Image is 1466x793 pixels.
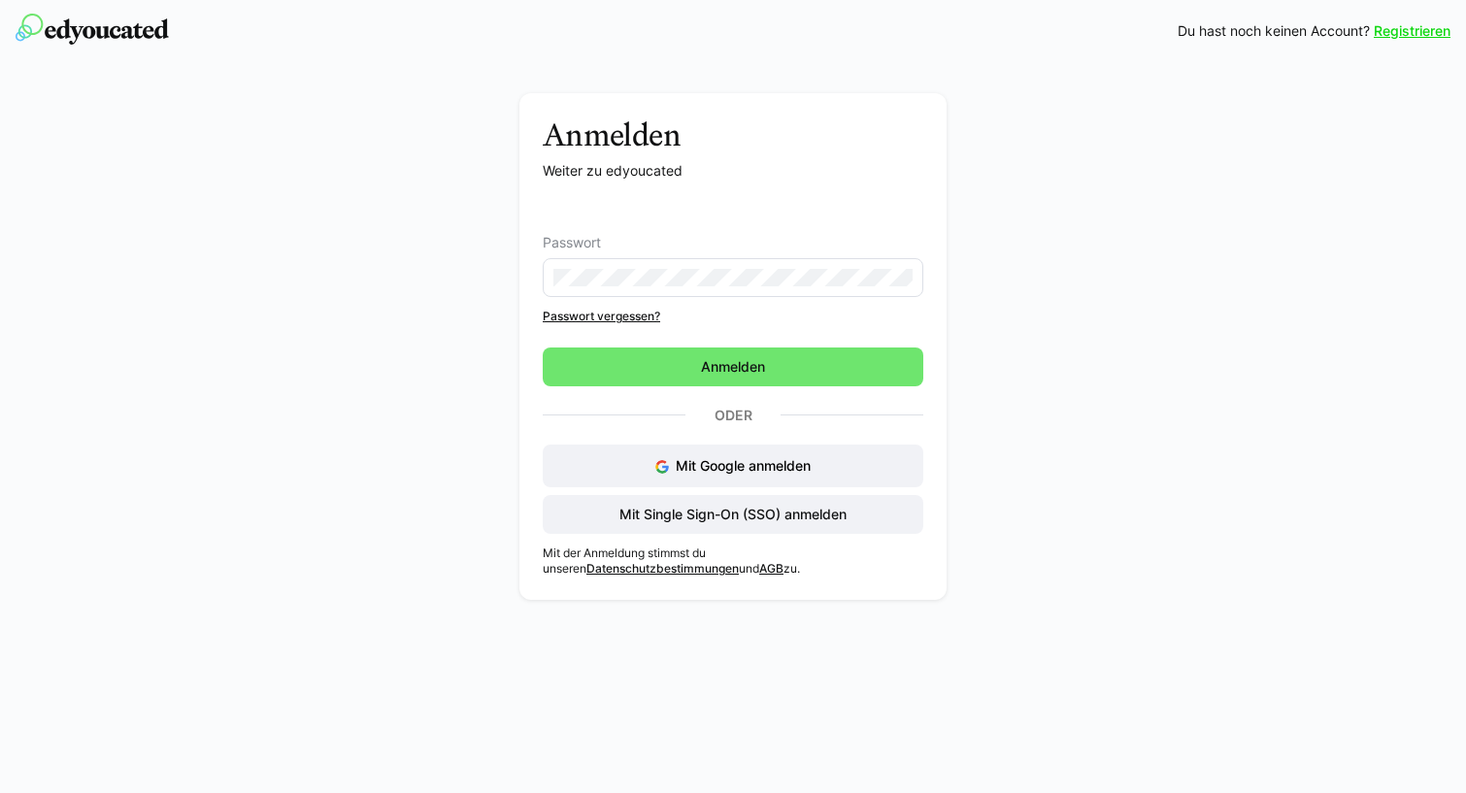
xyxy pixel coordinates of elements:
a: Registrieren [1374,21,1450,41]
span: Mit Google anmelden [676,457,811,474]
p: Weiter zu edyoucated [543,161,923,181]
a: AGB [759,561,783,576]
a: Passwort vergessen? [543,309,923,324]
p: Oder [685,402,781,429]
button: Mit Single Sign-On (SSO) anmelden [543,495,923,534]
span: Du hast noch keinen Account? [1178,21,1370,41]
button: Anmelden [543,347,923,386]
span: Anmelden [698,357,768,377]
p: Mit der Anmeldung stimmst du unseren und zu. [543,545,923,577]
h3: Anmelden [543,116,923,153]
a: Datenschutzbestimmungen [586,561,739,576]
button: Mit Google anmelden [543,445,923,487]
img: edyoucated [16,14,169,45]
span: Passwort [543,235,601,250]
span: Mit Single Sign-On (SSO) anmelden [616,505,850,524]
